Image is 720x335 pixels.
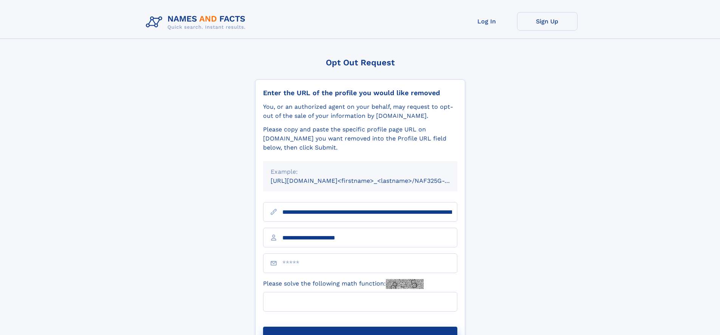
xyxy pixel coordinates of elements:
[271,177,472,184] small: [URL][DOMAIN_NAME]<firstname>_<lastname>/NAF325G-xxxxxxxx
[457,12,517,31] a: Log In
[263,279,424,289] label: Please solve the following math function:
[263,125,457,152] div: Please copy and paste the specific profile page URL on [DOMAIN_NAME] you want removed into the Pr...
[143,12,252,32] img: Logo Names and Facts
[271,167,450,176] div: Example:
[255,58,465,67] div: Opt Out Request
[263,89,457,97] div: Enter the URL of the profile you would like removed
[263,102,457,120] div: You, or an authorized agent on your behalf, may request to opt-out of the sale of your informatio...
[517,12,578,31] a: Sign Up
